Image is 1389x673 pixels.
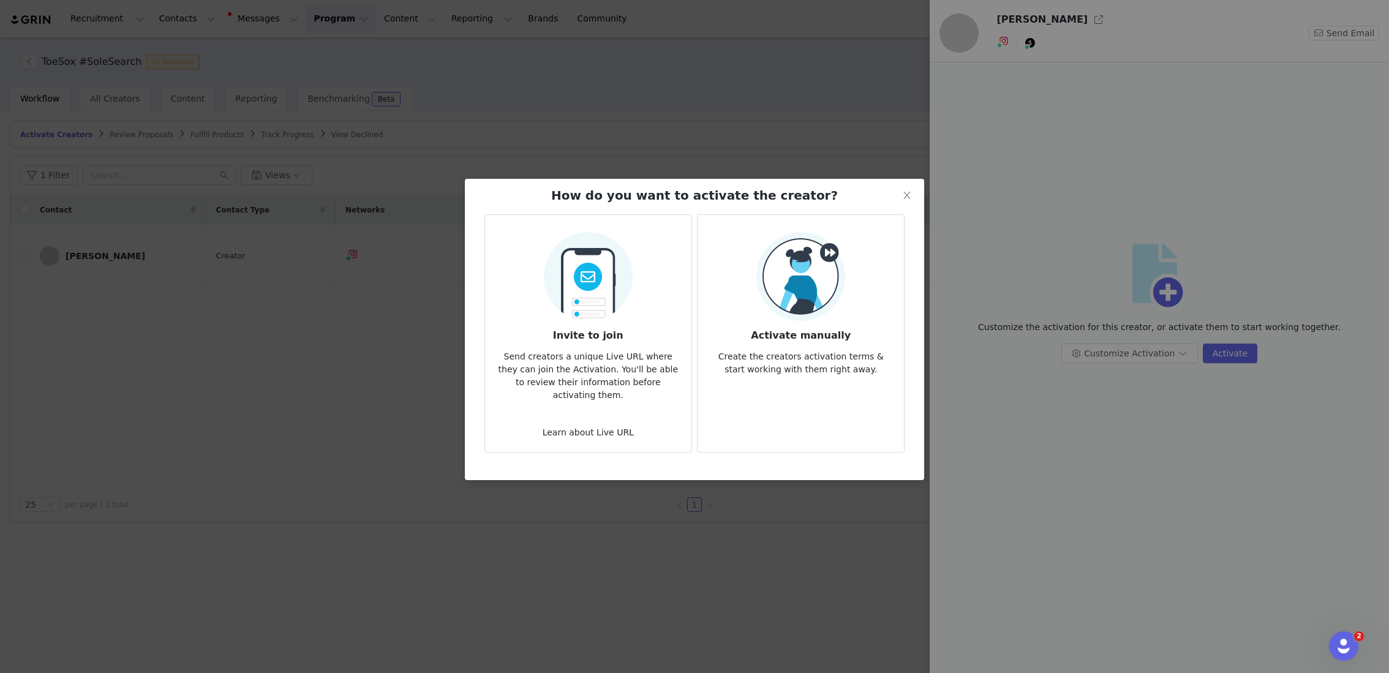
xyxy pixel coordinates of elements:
[544,225,633,321] img: Send Email
[707,321,894,343] h3: Activate manually
[902,190,912,200] i: icon: close
[756,232,845,321] img: Manual
[551,186,838,205] h2: How do you want to activate the creator?
[1354,631,1364,641] span: 2
[707,343,894,376] p: Create the creators activation terms & start working with them right away.
[495,321,682,343] h3: Invite to join
[890,179,924,213] button: Close
[495,343,682,402] p: Send creators a unique Live URL where they can join the Activation. You'll be able to review thei...
[1329,631,1358,661] iframe: Intercom live chat
[543,427,634,437] a: Learn about Live URL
